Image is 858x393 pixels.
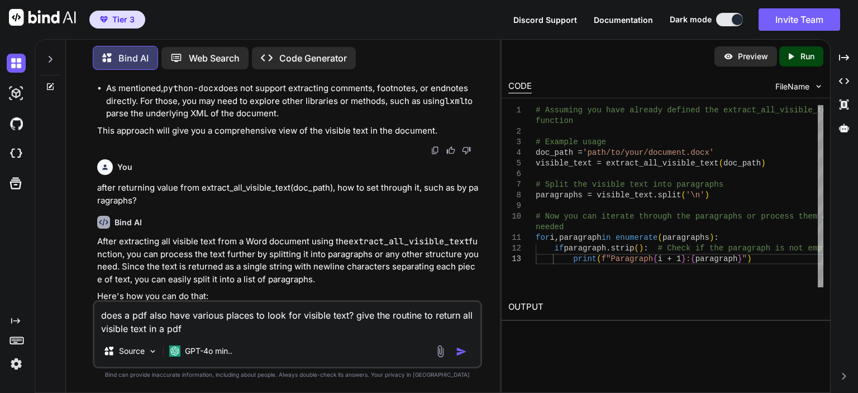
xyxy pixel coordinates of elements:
[7,114,26,133] img: githubDark
[169,345,180,357] img: GPT-4o mini
[686,191,705,200] span: '\n'
[770,106,836,115] span: l_visible_text
[502,294,830,320] h2: OUTPUT
[456,346,467,357] img: icon
[536,212,770,221] span: # Now you can iterate through the paragraphs or pr
[117,162,132,173] h6: You
[643,244,648,253] span: :
[814,82,823,91] img: chevron down
[508,190,521,201] div: 8
[100,16,108,23] img: premium
[658,233,662,242] span: (
[112,14,135,25] span: Tier 3
[115,217,142,228] h6: Bind AI
[7,84,26,103] img: darkAi-studio
[690,254,695,263] span: {
[508,233,521,243] div: 11
[583,148,714,157] span: 'path/to/your/document.docx'
[723,51,733,61] img: preview
[7,144,26,163] img: cloudideIcon
[185,345,232,357] p: GPT-4o min..
[431,146,440,155] img: copy
[118,51,149,65] p: Bind AI
[97,125,480,138] p: This approach will give you a comprehensive view of the visible text in the document.
[681,191,686,200] span: (
[508,201,521,211] div: 9
[738,51,768,62] p: Preview
[723,159,761,168] span: doc_path
[462,146,471,155] img: dislike
[349,236,469,247] code: extract_all_visible_text
[279,51,347,65] p: Code Generator
[119,345,145,357] p: Source
[564,244,635,253] span: paragraph.strip
[93,371,482,379] p: Bind can provide inaccurate information, including about people. Always double-check its answers....
[106,82,480,120] li: As mentioned, does not support extracting comments, footnotes, or endnotes directly. For those, y...
[536,159,719,168] span: visible_text = extract_all_visible_text
[163,83,218,94] code: python-docx
[555,233,559,242] span: ,
[445,96,465,107] code: lxml
[662,233,709,242] span: paragraphs
[508,148,521,158] div: 4
[508,105,521,116] div: 1
[536,138,606,146] span: # Example usage
[94,302,480,335] textarea: does a pdf also have various places to look for visible text? give the routine to return all visi...
[594,15,653,25] span: Documentation
[189,51,240,65] p: Web Search
[536,106,770,115] span: # Assuming you have already defined the extract_al
[446,146,455,155] img: like
[800,51,814,62] p: Run
[555,244,564,253] span: if
[594,14,653,26] button: Documentation
[536,116,573,125] span: function
[536,233,550,242] span: for
[653,254,657,263] span: {
[714,233,718,242] span: :
[536,222,564,231] span: needed
[737,254,742,263] span: }
[434,345,447,358] img: attachment
[686,254,690,263] span: :
[658,244,832,253] span: # Check if the paragraph is not empty
[7,354,26,373] img: settings
[97,290,480,303] p: Here's how you can do that:
[742,254,747,263] span: "
[508,137,521,148] div: 3
[635,244,639,253] span: (
[536,180,723,189] span: # Split the visible text into paragraphs
[508,254,521,264] div: 13
[508,179,521,190] div: 7
[658,254,681,263] span: i + 1
[670,14,712,25] span: Dark mode
[681,254,686,263] span: }
[602,233,611,242] span: in
[536,148,583,157] span: doc_path =
[550,233,554,242] span: i
[9,9,76,26] img: Bind AI
[508,211,521,222] div: 10
[508,126,521,137] div: 2
[148,347,158,356] img: Pick Models
[602,254,653,263] span: f"Paragraph
[775,81,809,92] span: FileName
[709,233,714,242] span: )
[513,15,577,25] span: Discord Support
[616,233,658,242] span: enumerate
[695,254,738,263] span: paragraph
[559,233,602,242] span: paragraph
[7,54,26,73] img: darkChat
[97,235,480,286] p: After extracting all visible text from a Word document using the function, you can process the te...
[508,169,521,179] div: 6
[770,212,831,221] span: ocess them as
[536,191,681,200] span: paragraphs = visible_text.split
[747,254,751,263] span: )
[759,8,840,31] button: Invite Team
[97,182,480,207] p: after returning value from extract_all_visible_text(doc_path), how to set through it, such as by ...
[761,159,765,168] span: )
[573,254,597,263] span: print
[513,14,577,26] button: Discord Support
[597,254,601,263] span: (
[508,243,521,254] div: 12
[508,158,521,169] div: 5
